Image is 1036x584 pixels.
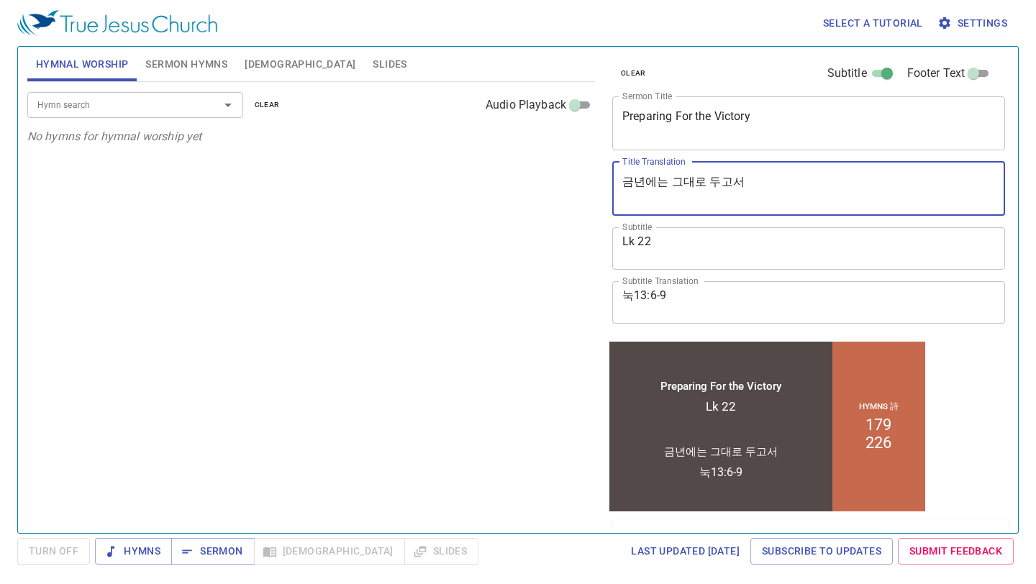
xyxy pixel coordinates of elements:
[255,99,280,111] span: clear
[17,10,217,36] img: True Jesus Church
[245,55,355,73] span: [DEMOGRAPHIC_DATA]
[612,65,655,82] button: clear
[622,234,995,262] textarea: Lk 22
[218,95,238,115] button: Open
[106,542,160,560] span: Hymns
[171,538,254,565] button: Sermon
[940,14,1007,32] span: Settings
[935,10,1013,37] button: Settings
[621,67,646,80] span: clear
[27,129,202,143] i: No hymns for hymnal worship yet
[622,175,995,202] textarea: 금년에는 그대로 두고서
[823,14,923,32] span: Select a tutorial
[486,96,566,114] span: Audio Playback
[373,55,406,73] span: Slides
[898,538,1014,565] a: Submit Feedback
[907,65,965,82] span: Footer Text
[622,109,995,137] textarea: Preparing For the Victory
[631,542,740,560] span: Last updated [DATE]
[145,55,227,73] span: Sermon Hymns
[622,288,995,316] textarea: 눅13:6-9
[95,538,172,565] button: Hymns
[762,542,881,560] span: Subscribe to Updates
[625,538,745,565] a: Last updated [DATE]
[817,10,929,37] button: Select a tutorial
[183,542,242,560] span: Sermon
[36,55,129,73] span: Hymnal Worship
[909,542,1002,560] span: Submit Feedback
[827,65,867,82] span: Subtitle
[246,96,288,114] button: clear
[750,538,893,565] a: Subscribe to Updates
[606,339,928,514] iframe: from-child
